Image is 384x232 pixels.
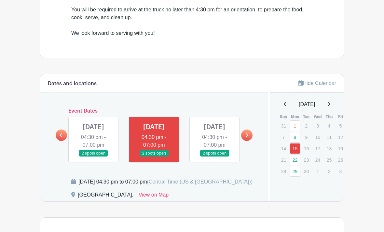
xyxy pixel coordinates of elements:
[324,155,335,165] p: 25
[48,81,97,87] h6: Dates and locations
[301,143,312,154] p: 16
[278,166,289,176] p: 28
[301,114,312,120] th: Tue
[324,121,335,131] p: 4
[78,178,253,186] div: [DATE] 04:30 pm to 07:00 pm
[324,166,335,176] p: 2
[323,114,335,120] th: Thu
[301,155,312,165] p: 23
[312,143,323,154] p: 17
[335,114,346,120] th: Fri
[312,121,323,131] p: 3
[335,166,346,176] p: 3
[312,132,323,142] p: 10
[335,143,346,154] p: 19
[278,121,289,131] p: 31
[278,132,289,142] p: 7
[290,132,300,143] a: 8
[278,143,289,154] p: 14
[278,114,289,120] th: Sun
[78,191,133,201] div: [GEOGRAPHIC_DATA],
[290,120,300,131] a: 1
[335,155,346,165] p: 26
[278,155,289,165] p: 21
[290,155,300,165] a: 22
[312,114,323,120] th: Wed
[335,121,346,131] p: 5
[301,121,312,131] p: 2
[147,179,253,184] span: (Central Time (US & [GEOGRAPHIC_DATA]))
[299,101,315,108] span: [DATE]
[290,143,300,154] a: 15
[312,155,323,165] p: 24
[289,114,301,120] th: Mon
[335,132,346,142] p: 12
[290,166,300,177] a: 29
[324,132,335,142] p: 11
[67,108,241,114] h6: Event Dates
[301,166,312,176] p: 30
[324,143,335,154] p: 18
[139,191,169,201] a: View on Map
[312,166,323,176] p: 1
[298,80,336,86] a: Hide Calendar
[301,132,312,142] p: 9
